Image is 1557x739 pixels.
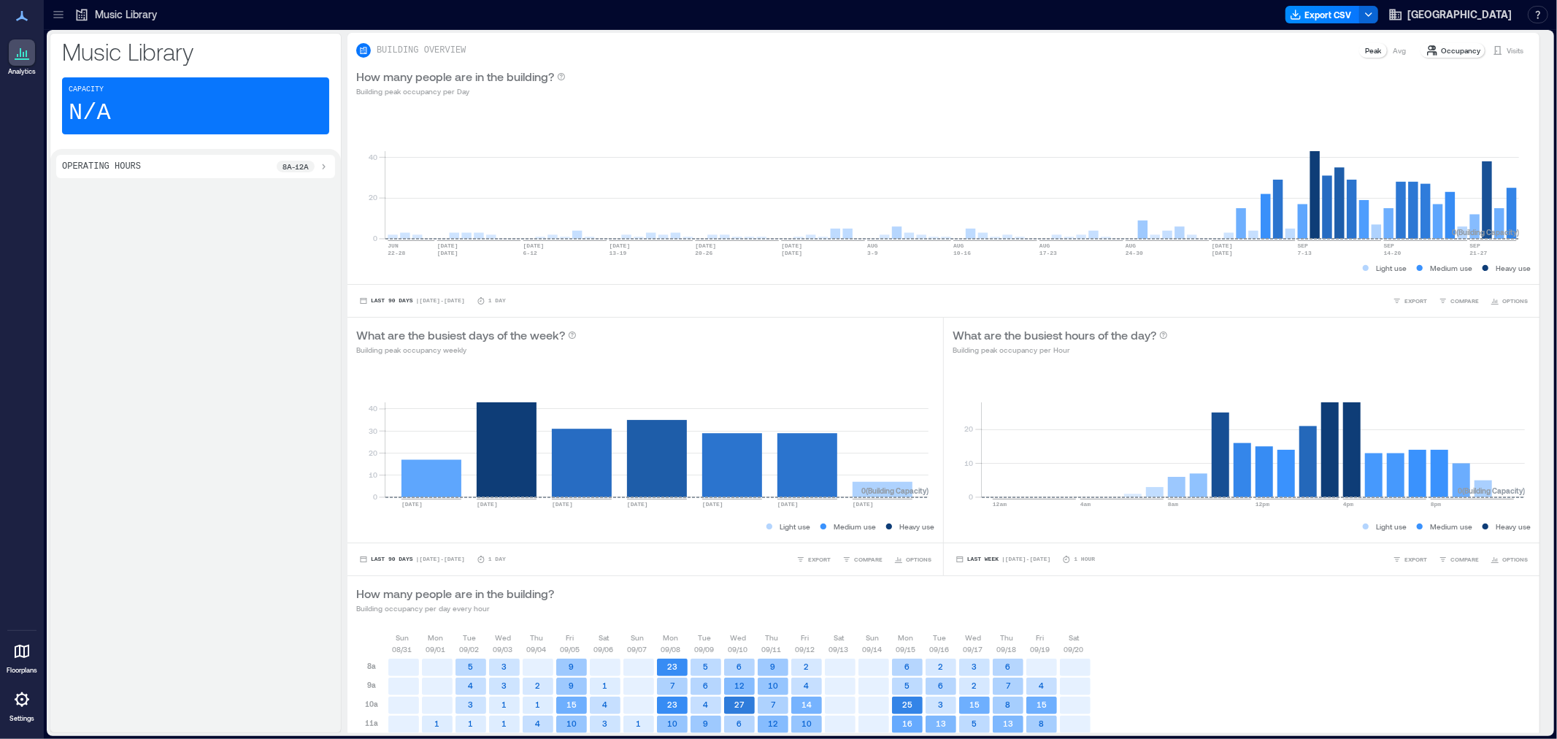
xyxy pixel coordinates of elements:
[469,681,474,690] text: 4
[536,681,541,690] text: 2
[1390,552,1430,567] button: EXPORT
[603,719,608,728] text: 3
[953,242,964,249] text: AUG
[1003,719,1013,728] text: 13
[1404,296,1427,305] span: EXPORT
[282,161,309,172] p: 8a - 12a
[599,632,609,643] p: Sat
[502,662,507,671] text: 3
[965,424,974,433] tspan: 20
[369,153,377,161] tspan: 40
[939,681,944,690] text: 6
[1069,632,1079,643] p: Sat
[765,632,778,643] p: Thu
[627,501,648,508] text: [DATE]
[867,242,878,249] text: AUG
[356,602,554,614] p: Building occupancy per day every hour
[1212,250,1233,256] text: [DATE]
[401,501,423,508] text: [DATE]
[569,662,574,671] text: 9
[1431,501,1442,508] text: 8pm
[1126,250,1143,256] text: 24-30
[972,662,977,671] text: 3
[771,662,776,671] text: 9
[1384,250,1402,256] text: 14-20
[1430,521,1472,532] p: Medium use
[69,99,111,128] p: N/A
[502,700,507,709] text: 1
[1126,242,1137,249] text: AUG
[396,632,409,643] p: Sun
[393,643,412,655] p: 08/31
[829,643,849,655] p: 09/13
[367,660,376,672] p: 8a
[527,643,547,655] p: 09/04
[905,662,910,671] text: 6
[1430,262,1472,274] p: Medium use
[369,426,377,435] tspan: 30
[488,296,506,305] p: 1 Day
[1256,501,1269,508] text: 12pm
[8,67,36,76] p: Analytics
[1343,501,1354,508] text: 4pm
[1365,45,1381,56] p: Peak
[628,643,647,655] p: 09/07
[1000,632,1013,643] p: Thu
[704,681,709,690] text: 6
[1039,681,1045,690] text: 4
[388,242,399,249] text: JUN
[964,643,983,655] p: 09/17
[530,632,543,643] p: Thu
[730,632,746,643] p: Wed
[704,700,709,709] text: 4
[610,250,627,256] text: 13-19
[834,632,844,643] p: Sat
[768,719,778,728] text: 12
[933,632,946,643] p: Tue
[1384,3,1516,26] button: [GEOGRAPHIC_DATA]
[1436,552,1482,567] button: COMPARE
[1404,555,1427,564] span: EXPORT
[1496,262,1531,274] p: Heavy use
[891,552,934,567] button: OPTIONS
[804,681,810,690] text: 4
[702,501,723,508] text: [DATE]
[437,242,458,249] text: [DATE]
[866,632,879,643] p: Sun
[95,7,157,22] p: Music Library
[1384,242,1395,249] text: SEP
[369,448,377,457] tspan: 20
[69,84,104,96] p: Capacity
[698,632,711,643] p: Tue
[1502,296,1528,305] span: OPTIONS
[762,643,782,655] p: 09/11
[369,404,377,413] tspan: 40
[906,555,931,564] span: OPTIONS
[1407,7,1512,22] span: [GEOGRAPHIC_DATA]
[930,643,950,655] p: 09/16
[801,719,812,728] text: 10
[902,700,912,709] text: 25
[863,643,883,655] p: 09/14
[477,501,498,508] text: [DATE]
[939,700,944,709] text: 3
[463,632,476,643] p: Tue
[1393,45,1406,56] p: Avg
[953,552,1053,567] button: Last Week |[DATE]-[DATE]
[1039,719,1045,728] text: 8
[1488,552,1531,567] button: OPTIONS
[839,552,885,567] button: COMPARE
[993,501,1007,508] text: 12am
[356,585,554,602] p: How many people are in the building?
[356,326,565,344] p: What are the busiest days of the week?
[428,632,444,643] p: Mon
[704,719,709,728] text: 9
[610,242,631,249] text: [DATE]
[536,700,541,709] text: 1
[1006,662,1011,671] text: 6
[735,700,745,709] text: 27
[1507,45,1523,56] p: Visits
[695,242,716,249] text: [DATE]
[902,719,912,728] text: 16
[426,643,446,655] p: 09/01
